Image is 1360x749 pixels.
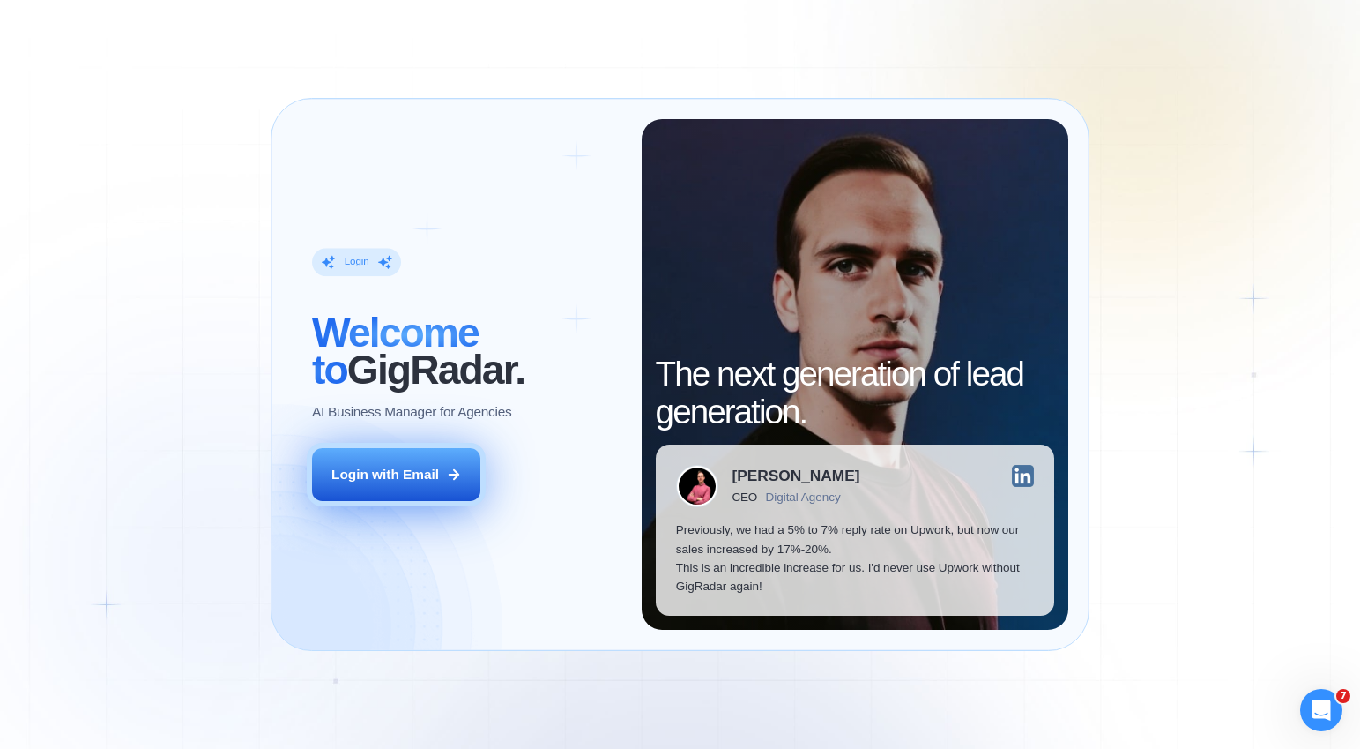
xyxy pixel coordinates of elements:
[312,448,480,501] button: Login with Email
[331,465,439,483] div: Login with Email
[656,356,1055,431] h2: The next generation of lead generation.
[312,310,479,393] span: Welcome to
[312,314,621,389] h2: ‍ GigRadar.
[345,256,369,269] div: Login
[732,468,859,483] div: [PERSON_NAME]
[312,402,511,421] p: AI Business Manager for Agencies
[766,491,841,504] div: Digital Agency
[676,521,1034,595] p: Previously, we had a 5% to 7% reply rate on Upwork, but now our sales increased by 17%-20%. This ...
[1300,689,1342,731] iframe: Intercom live chat
[732,491,756,504] div: CEO
[1336,689,1350,703] span: 7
